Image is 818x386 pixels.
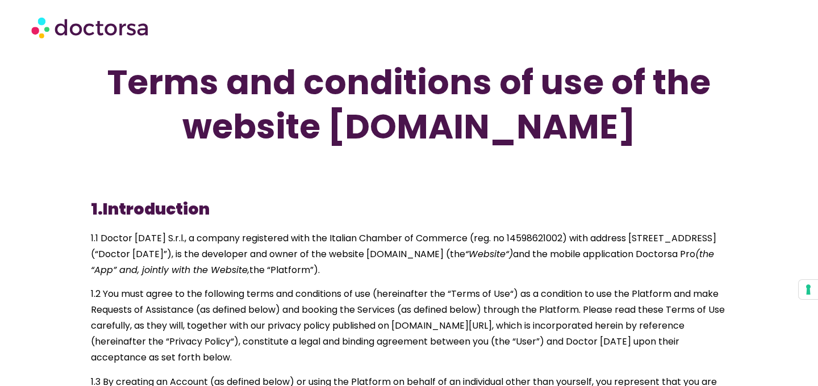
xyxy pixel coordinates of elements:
h1: Terms and conditions of use of the website [DOMAIN_NAME] [91,60,727,149]
span: the “Platform”). [249,263,320,276]
b: 1.Introduction [91,198,210,220]
span: 1.1 Doctor [DATE] S.r.l., a company registered with the Italian Chamber of Commerce (reg. no 1459... [91,232,716,261]
span: and the mobile application Doctorsa Pro [513,247,695,261]
span: 1.2 You must agree to the following terms and conditions of use (hereinafter the “Terms of Use“) ... [91,287,725,364]
span: “Website“) [465,247,513,261]
button: Your consent preferences for tracking technologies [799,280,818,299]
